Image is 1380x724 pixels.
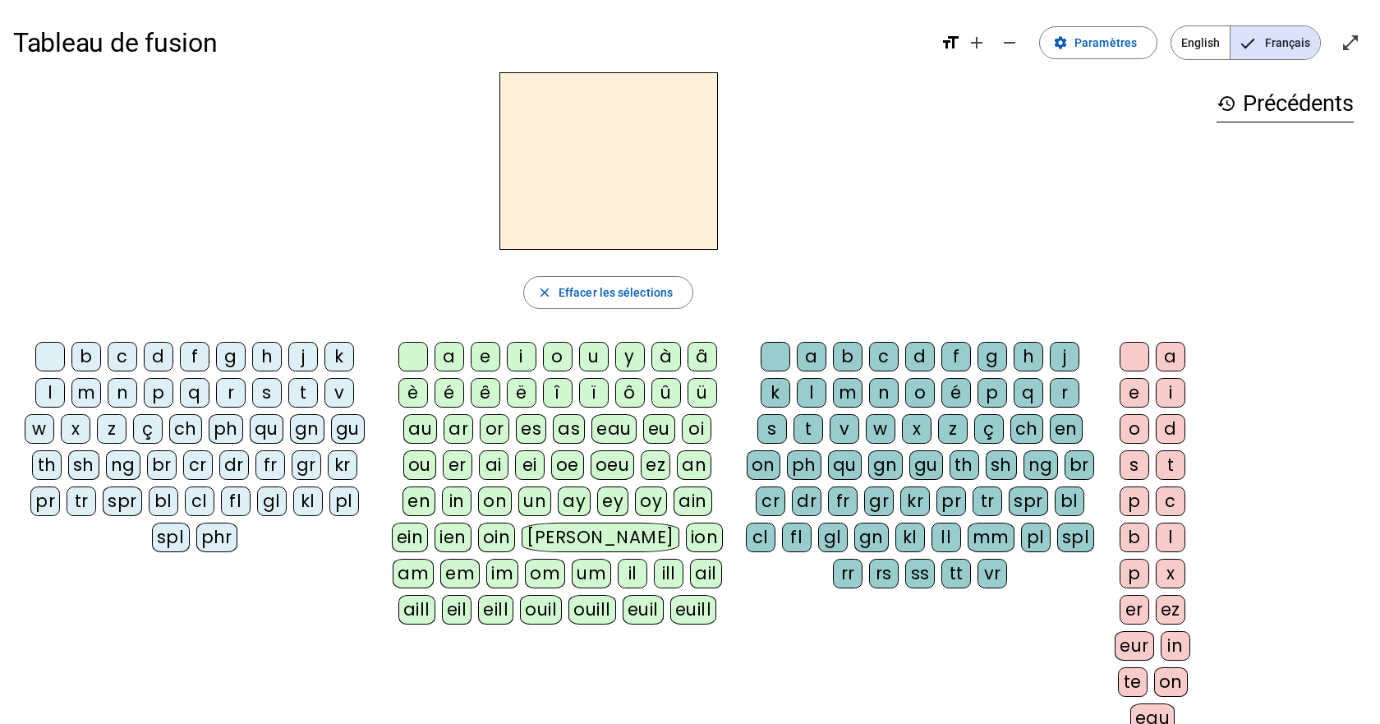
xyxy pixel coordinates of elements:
[833,559,862,588] div: rr
[615,378,645,408] div: ô
[1010,414,1043,444] div: ch
[572,559,611,588] div: um
[677,450,711,480] div: an
[507,378,536,408] div: ë
[71,378,101,408] div: m
[219,450,249,480] div: dr
[471,378,500,408] div: ê
[169,414,202,444] div: ch
[615,342,645,371] div: y
[674,487,712,516] div: ain
[818,523,848,552] div: gl
[1171,26,1230,59] span: English
[152,523,190,552] div: spl
[1000,33,1019,53] mat-icon: remove
[757,414,787,444] div: s
[1156,342,1185,371] div: a
[1050,342,1079,371] div: j
[756,487,785,516] div: cr
[651,342,681,371] div: à
[828,487,858,516] div: fr
[1120,487,1149,516] div: p
[787,450,821,480] div: ph
[523,276,693,309] button: Effacer les sélections
[144,378,173,408] div: p
[520,595,562,625] div: ouil
[478,595,513,625] div: eill
[833,342,862,371] div: b
[180,342,209,371] div: f
[290,414,324,444] div: gn
[967,33,987,53] mat-icon: add
[478,523,516,552] div: oin
[869,342,899,371] div: c
[797,378,826,408] div: l
[324,342,354,371] div: k
[516,414,546,444] div: es
[635,487,667,516] div: oy
[324,378,354,408] div: v
[1156,450,1185,480] div: t
[1065,450,1094,480] div: br
[1074,33,1137,53] span: Paramètres
[1021,523,1051,552] div: pl
[869,559,899,588] div: rs
[486,559,518,588] div: im
[1120,378,1149,408] div: e
[651,378,681,408] div: û
[61,414,90,444] div: x
[830,414,859,444] div: v
[543,378,573,408] div: î
[471,342,500,371] div: e
[941,378,971,408] div: é
[479,450,508,480] div: ai
[900,487,930,516] div: kr
[1217,85,1354,122] h3: Précédents
[216,378,246,408] div: r
[1156,487,1185,516] div: c
[761,378,790,408] div: k
[902,414,931,444] div: x
[331,414,365,444] div: gu
[293,487,323,516] div: kl
[403,414,437,444] div: au
[968,523,1014,552] div: mm
[402,487,435,516] div: en
[686,523,724,552] div: ion
[108,342,137,371] div: c
[690,559,722,588] div: ail
[288,342,318,371] div: j
[97,414,126,444] div: z
[941,33,960,53] mat-icon: format_size
[854,523,889,552] div: gn
[551,450,584,480] div: oe
[747,450,780,480] div: on
[1057,523,1095,552] div: spl
[1341,33,1360,53] mat-icon: open_in_full
[30,487,60,516] div: pr
[252,378,282,408] div: s
[292,450,321,480] div: gr
[1156,523,1185,552] div: l
[641,450,670,480] div: ez
[936,487,966,516] div: pr
[1156,595,1185,625] div: ez
[993,26,1026,59] button: Diminuer la taille de la police
[941,342,971,371] div: f
[938,414,968,444] div: z
[654,559,683,588] div: ill
[864,487,894,516] div: gr
[71,342,101,371] div: b
[591,414,637,444] div: eau
[183,450,213,480] div: cr
[180,378,209,408] div: q
[1334,26,1367,59] button: Entrer en plein écran
[257,487,287,516] div: gl
[1161,631,1190,661] div: in
[103,487,142,516] div: spr
[941,559,971,588] div: tt
[478,487,512,516] div: on
[221,487,251,516] div: fl
[1171,25,1321,60] mat-button-toggle-group: Language selection
[537,285,552,300] mat-icon: close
